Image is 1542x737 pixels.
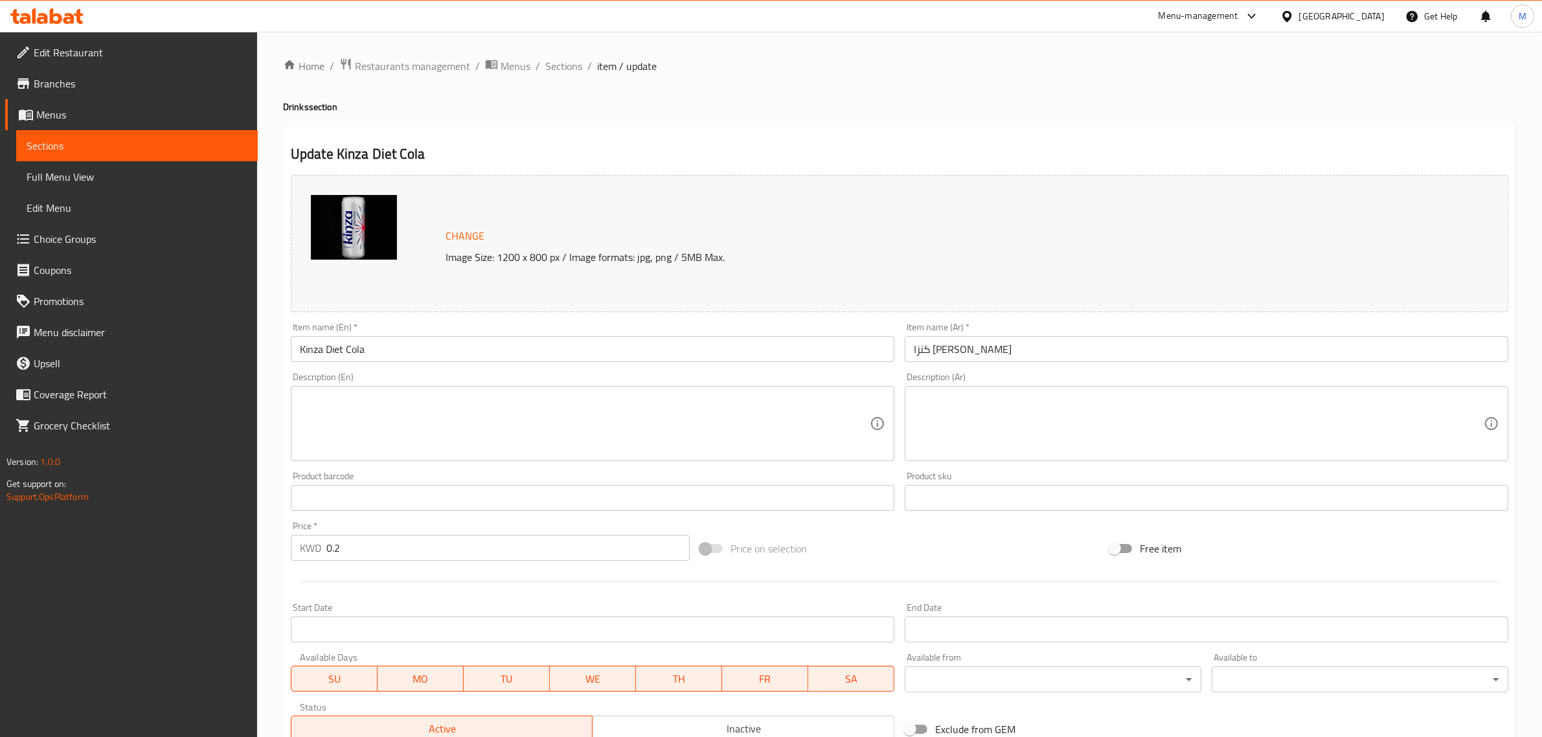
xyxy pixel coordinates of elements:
[813,670,889,688] span: SA
[34,262,247,278] span: Coupons
[297,670,372,688] span: SU
[378,666,464,692] button: MO
[440,223,490,249] button: Change
[16,161,258,192] a: Full Menu View
[5,379,258,410] a: Coverage Report
[27,138,247,153] span: Sections
[291,666,378,692] button: SU
[1212,666,1508,692] div: ​
[446,227,484,245] span: Change
[326,535,690,561] input: Please enter price
[6,488,89,505] a: Support.OpsPlatform
[550,666,636,692] button: WE
[641,670,717,688] span: TH
[16,130,258,161] a: Sections
[27,169,247,185] span: Full Menu View
[5,223,258,255] a: Choice Groups
[485,58,530,74] a: Menus
[5,286,258,317] a: Promotions
[555,670,631,688] span: WE
[5,37,258,68] a: Edit Restaurant
[731,541,807,556] span: Price on selection
[597,58,657,74] span: item / update
[1159,8,1238,24] div: Menu-management
[5,99,258,130] a: Menus
[34,387,247,402] span: Coverage Report
[808,666,894,692] button: SA
[5,68,258,99] a: Branches
[636,666,722,692] button: TH
[1140,541,1181,556] span: Free item
[5,410,258,441] a: Grocery Checklist
[1299,9,1385,23] div: [GEOGRAPHIC_DATA]
[727,670,803,688] span: FR
[355,58,470,74] span: Restaurants management
[34,293,247,309] span: Promotions
[501,58,530,74] span: Menus
[291,144,1508,164] h2: Update Kinza Diet Cola
[16,192,258,223] a: Edit Menu
[536,58,540,74] li: /
[34,418,247,433] span: Grocery Checklist
[722,666,808,692] button: FR
[283,58,324,74] a: Home
[1519,9,1526,23] span: M
[935,721,1015,737] span: Exclude from GEM
[283,100,1516,113] h4: Drinks section
[330,58,334,74] li: /
[27,200,247,216] span: Edit Menu
[383,670,459,688] span: MO
[905,666,1201,692] div: ​
[475,58,480,74] li: /
[545,58,582,74] a: Sections
[6,453,38,470] span: Version:
[905,485,1508,511] input: Please enter product sku
[464,666,550,692] button: TU
[300,540,321,556] p: KWD
[5,317,258,348] a: Menu disclaimer
[291,336,894,362] input: Enter name En
[34,231,247,247] span: Choice Groups
[469,670,545,688] span: TU
[311,195,397,260] img: mmw_638587924947382456
[40,453,60,470] span: 1.0.0
[5,348,258,379] a: Upsell
[5,255,258,286] a: Coupons
[34,45,247,60] span: Edit Restaurant
[587,58,592,74] li: /
[34,356,247,371] span: Upsell
[339,58,470,74] a: Restaurants management
[34,76,247,91] span: Branches
[283,58,1516,74] nav: breadcrumb
[34,324,247,340] span: Menu disclaimer
[905,336,1508,362] input: Enter name Ar
[291,485,894,511] input: Please enter product barcode
[36,107,247,122] span: Menus
[6,475,66,492] span: Get support on:
[440,249,1324,265] p: Image Size: 1200 x 800 px / Image formats: jpg, png / 5MB Max.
